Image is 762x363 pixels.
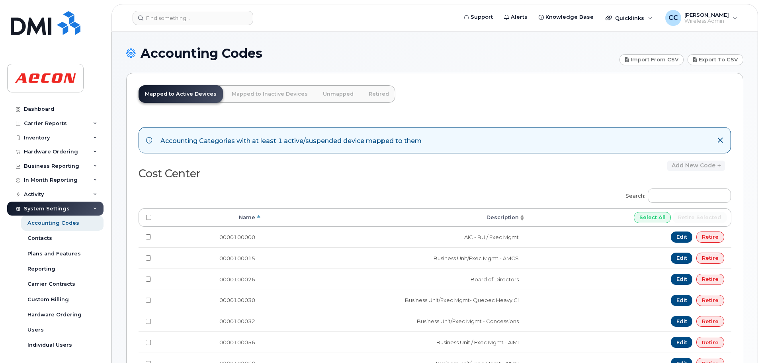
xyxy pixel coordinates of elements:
[688,54,743,65] a: Export to CSV
[671,274,693,285] a: Edit
[262,269,526,290] td: Board of Directors
[158,227,262,247] td: 0000100000
[671,337,693,348] a: Edit
[696,274,724,285] a: Retire
[619,54,684,65] a: Import from CSV
[158,208,262,227] th: Name: activate to sort column descending
[262,208,526,227] th: Description: activate to sort column ascending
[262,247,526,269] td: Business Unit/Exec Mgmt - AMCS
[667,161,725,171] a: Add new code
[648,188,731,203] input: Search:
[696,295,724,306] a: Retire
[696,337,724,348] a: Retire
[696,232,724,243] a: Retire
[620,183,731,206] label: Search:
[262,290,526,311] td: Business Unit/Exec Mgmt- Quebec Heavy Ci
[671,316,693,327] a: Edit
[634,212,671,223] input: Select All
[262,227,526,247] td: AIC - BU / Exec Mgmt
[139,168,428,180] h2: Cost Center
[696,253,724,264] a: Retire
[158,269,262,290] td: 0000100026
[671,295,693,306] a: Edit
[158,290,262,311] td: 0000100030
[160,135,422,146] div: Accounting Categories with at least 1 active/suspended device mapped to them
[671,253,693,264] a: Edit
[262,332,526,353] td: Business Unit / Exec Mgmt - AIMI
[317,85,360,103] a: Unmapped
[158,332,262,353] td: 0000100056
[362,85,395,103] a: Retired
[696,316,724,327] a: Retire
[158,311,262,332] td: 0000100032
[262,311,526,332] td: Business Unit/Exec Mgmt - Concessions
[139,85,223,103] a: Mapped to Active Devices
[225,85,314,103] a: Mapped to Inactive Devices
[158,247,262,269] td: 0000100015
[126,46,615,60] h1: Accounting Codes
[671,232,693,243] a: Edit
